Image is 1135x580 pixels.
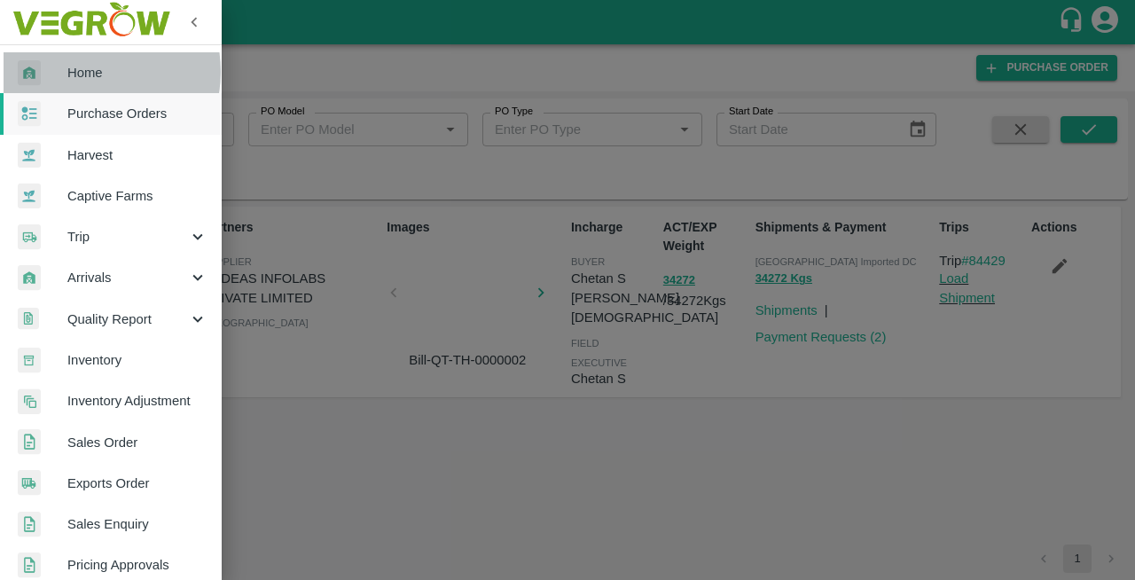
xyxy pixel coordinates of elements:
img: inventory [18,388,41,414]
img: shipments [18,470,41,496]
img: sales [18,429,41,455]
img: delivery [18,224,41,250]
img: harvest [18,142,41,169]
img: sales [18,512,41,537]
span: Captive Farms [67,186,207,206]
span: Trip [67,227,188,247]
span: Home [67,63,207,82]
span: Sales Enquiry [67,514,207,534]
span: Purchase Orders [67,104,207,123]
span: Exports Order [67,474,207,493]
span: Harvest [67,145,207,165]
img: whArrival [18,60,41,86]
img: qualityReport [18,308,39,330]
img: whInventory [18,348,41,373]
img: sales [18,553,41,578]
img: harvest [18,183,41,209]
span: Inventory [67,350,207,370]
span: Inventory Adjustment [67,391,207,411]
span: Sales Order [67,433,207,452]
img: reciept [18,101,41,127]
span: Pricing Approvals [67,555,207,575]
span: Quality Report [67,310,188,329]
img: whArrival [18,265,41,291]
span: Arrivals [67,268,188,287]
